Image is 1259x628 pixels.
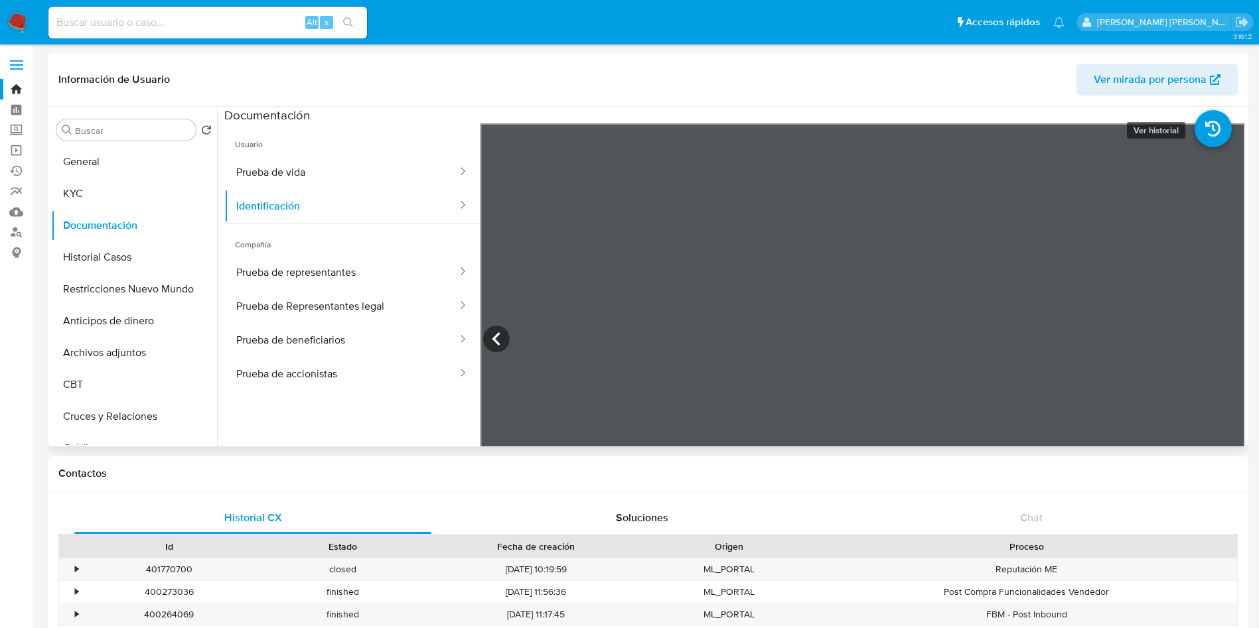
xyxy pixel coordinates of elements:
[642,558,816,580] div: ML_PORTAL
[224,510,282,525] span: Historial CX
[256,558,430,580] div: closed
[256,603,430,625] div: finished
[58,73,170,86] h1: Información de Usuario
[642,603,816,625] div: ML_PORTAL
[51,401,217,432] button: Cruces y Relaciones
[75,563,78,576] div: •
[82,581,256,603] div: 400273036
[51,146,217,178] button: General
[51,337,217,369] button: Archivos adjuntos
[201,125,212,139] button: Volver al orden por defecto
[307,16,317,29] span: Alt
[51,273,217,305] button: Restricciones Nuevo Mundo
[652,540,807,553] div: Origen
[966,15,1040,29] span: Accesos rápidos
[265,540,421,553] div: Estado
[826,540,1228,553] div: Proceso
[75,586,78,598] div: •
[51,210,217,241] button: Documentación
[325,16,329,29] span: s
[430,558,642,580] div: [DATE] 10:19:59
[334,13,362,32] button: search-icon
[51,305,217,337] button: Anticipos de dinero
[430,581,642,603] div: [DATE] 11:56:36
[75,608,78,621] div: •
[439,540,633,553] div: Fecha de creación
[816,581,1237,603] div: Post Compra Funcionalidades Vendedor
[51,178,217,210] button: KYC
[48,14,367,31] input: Buscar usuario o caso...
[82,558,256,580] div: 401770700
[642,581,816,603] div: ML_PORTAL
[51,432,217,464] button: Créditos
[92,540,247,553] div: Id
[430,603,642,625] div: [DATE] 11:17:45
[1094,64,1207,95] span: Ver mirada por persona
[816,603,1237,625] div: FBM - Post Inbound
[256,581,430,603] div: finished
[51,241,217,273] button: Historial Casos
[1020,510,1043,525] span: Chat
[616,510,668,525] span: Soluciones
[816,558,1237,580] div: Reputación ME
[1053,17,1065,28] a: Notificaciones
[82,603,256,625] div: 400264069
[1076,64,1238,95] button: Ver mirada por persona
[1097,16,1231,29] p: david.marinmartinez@mercadolibre.com.co
[51,369,217,401] button: CBT
[58,467,1238,480] h1: Contactos
[62,125,72,135] button: Buscar
[1235,15,1249,29] a: Salir
[75,125,190,137] input: Buscar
